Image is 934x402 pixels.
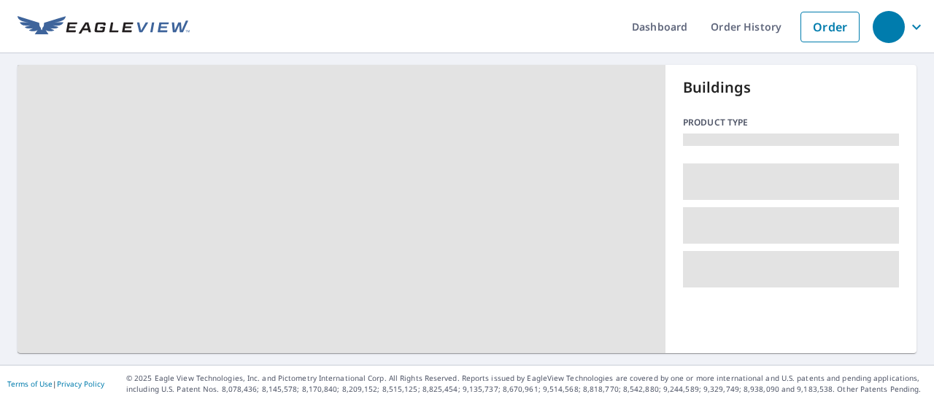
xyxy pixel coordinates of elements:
p: | [7,379,104,388]
p: Product type [683,116,899,129]
p: Buildings [683,77,899,98]
p: © 2025 Eagle View Technologies, Inc. and Pictometry International Corp. All Rights Reserved. Repo... [126,373,927,395]
a: Terms of Use [7,379,53,389]
img: EV Logo [18,16,190,38]
a: Privacy Policy [57,379,104,389]
a: Order [800,12,860,42]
